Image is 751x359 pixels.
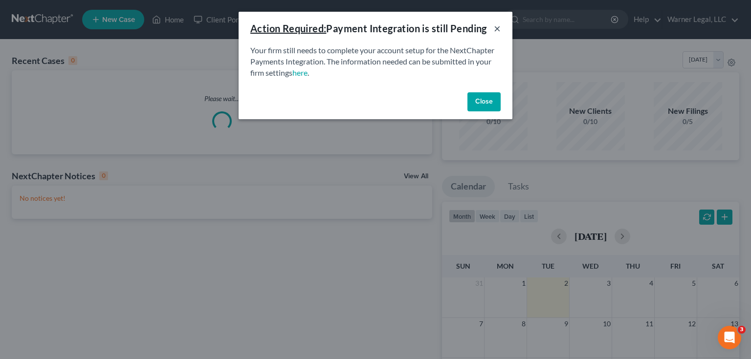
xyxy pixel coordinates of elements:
[250,45,501,79] p: Your firm still needs to complete your account setup for the NextChapter Payments Integration. Th...
[738,326,746,334] span: 3
[494,22,501,34] button: ×
[718,326,741,349] iframe: Intercom live chat
[467,92,501,112] button: Close
[250,21,487,35] div: Payment Integration is still Pending
[250,22,326,34] u: Action Required:
[292,68,308,77] a: here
